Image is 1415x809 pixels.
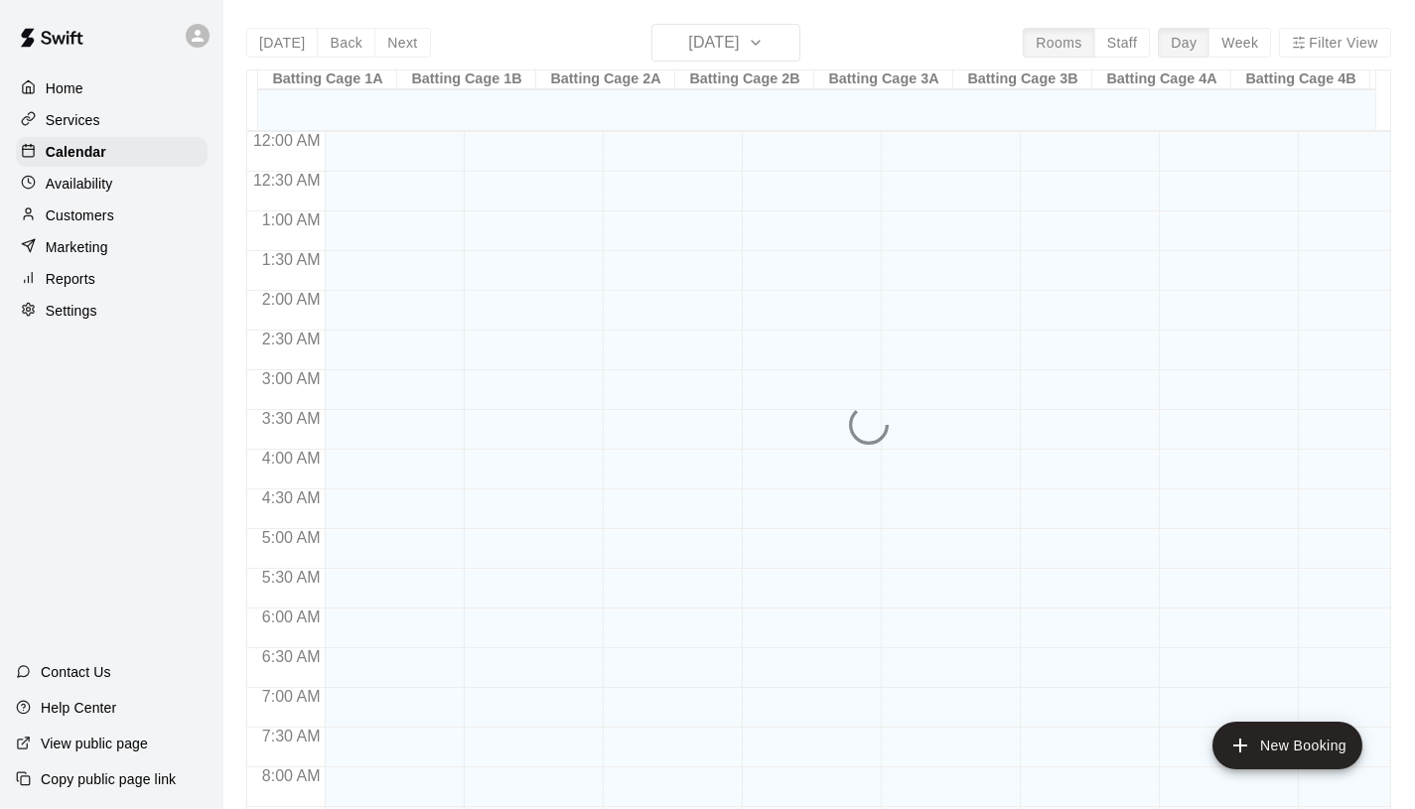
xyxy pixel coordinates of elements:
[46,110,100,130] p: Services
[41,662,111,682] p: Contact Us
[46,205,114,225] p: Customers
[257,728,326,744] span: 7:30 AM
[248,172,326,189] span: 12:30 AM
[257,370,326,387] span: 3:00 AM
[46,237,108,257] p: Marketing
[41,769,176,789] p: Copy public page link
[257,450,326,467] span: 4:00 AM
[257,211,326,228] span: 1:00 AM
[397,70,536,89] div: Batting Cage 1B
[257,529,326,546] span: 5:00 AM
[16,264,208,294] a: Reports
[16,137,208,167] a: Calendar
[16,232,208,262] a: Marketing
[258,70,397,89] div: Batting Cage 1A
[257,331,326,347] span: 2:30 AM
[675,70,814,89] div: Batting Cage 2B
[16,105,208,135] a: Services
[257,251,326,268] span: 1:30 AM
[257,648,326,665] span: 6:30 AM
[41,734,148,753] p: View public page
[257,688,326,705] span: 7:00 AM
[257,767,326,784] span: 8:00 AM
[46,78,83,98] p: Home
[16,169,208,199] a: Availability
[1231,70,1370,89] div: Batting Cage 4B
[257,489,326,506] span: 4:30 AM
[16,296,208,326] a: Settings
[1092,70,1231,89] div: Batting Cage 4A
[257,569,326,586] span: 5:30 AM
[536,70,675,89] div: Batting Cage 2A
[46,142,106,162] p: Calendar
[953,70,1092,89] div: Batting Cage 3B
[46,301,97,321] p: Settings
[257,410,326,427] span: 3:30 AM
[257,291,326,308] span: 2:00 AM
[46,174,113,194] p: Availability
[16,201,208,230] a: Customers
[16,73,208,103] a: Home
[814,70,953,89] div: Batting Cage 3A
[1212,722,1362,769] button: add
[41,698,116,718] p: Help Center
[248,132,326,149] span: 12:00 AM
[257,608,326,625] span: 6:00 AM
[46,269,95,289] p: Reports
